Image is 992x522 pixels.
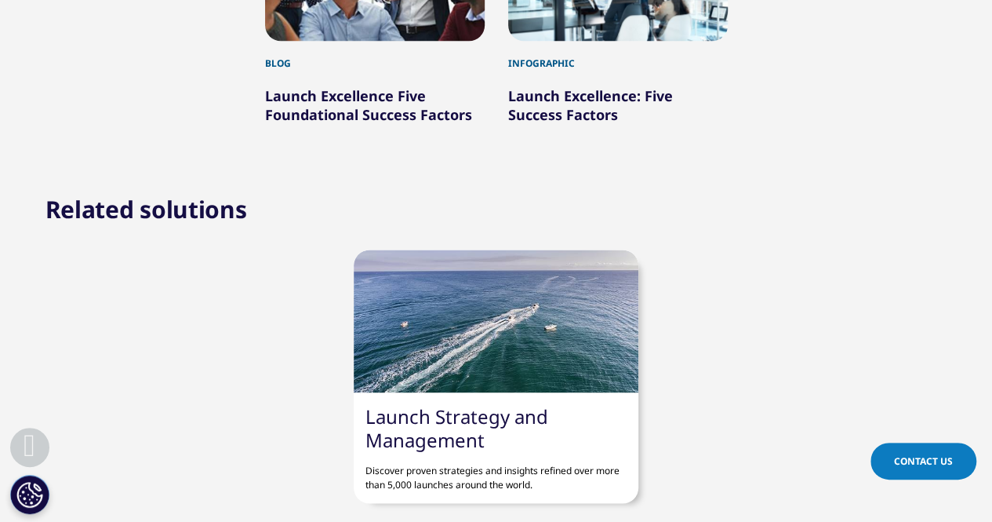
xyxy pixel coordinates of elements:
[870,443,976,480] a: Contact Us
[10,475,49,514] button: Cookies Settings
[508,41,728,71] div: Infographic
[365,451,627,491] p: Discover proven strategies and insights refined over more than 5,000 launches around the world.
[365,403,548,452] a: Launch Strategy and Management
[508,86,673,124] a: Launch Excellence: Five Success Factors
[894,454,953,468] span: Contact Us
[265,86,472,124] a: Launch Excellence Five Foundational Success Factors
[265,41,485,71] div: Blog
[45,194,247,225] h2: Related solutions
